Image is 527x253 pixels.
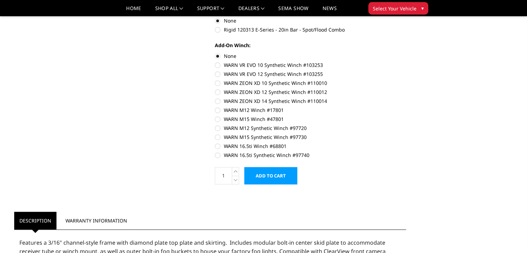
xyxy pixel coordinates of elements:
[155,6,183,16] a: shop all
[215,115,406,123] label: WARN M15 Winch #47801
[278,6,308,16] a: SEMA Show
[197,6,225,16] a: Support
[215,79,406,87] label: WARN ZEON XD 10 Synthetic Winch #110010
[244,167,297,184] input: Add to Cart
[322,6,336,16] a: News
[215,70,406,78] label: WARN VR EVO 12 Synthetic Winch #103255
[215,151,406,159] label: WARN 16.5ti Synthetic Winch #97740
[215,124,406,132] label: WARN M12 Synthetic Winch #97720
[421,5,424,12] span: ▾
[368,2,428,15] button: Select Your Vehicle
[492,220,527,253] iframe: Chat Widget
[215,142,406,150] label: WARN 16.5ti Winch #68801
[14,212,56,229] a: Description
[215,97,406,105] label: WARN ZEON XD 14 Synthetic Winch #110014
[238,6,265,16] a: Dealers
[215,133,406,141] label: WARN M15 Synthetic Winch #97730
[215,61,406,69] label: WARN VR EVO 10 Synthetic Winch #103253
[215,17,406,24] label: None
[60,212,132,229] a: Warranty Information
[215,42,406,49] label: Add-On Winch:
[126,6,141,16] a: Home
[373,5,416,12] span: Select Your Vehicle
[215,106,406,114] label: WARN M12 Winch #17801
[215,26,406,33] label: Rigid 120313 E-Series - 20in Bar - Spot/Flood Combo
[215,52,406,60] label: None
[215,88,406,96] label: WARN ZEON XD 12 Synthetic Winch #110012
